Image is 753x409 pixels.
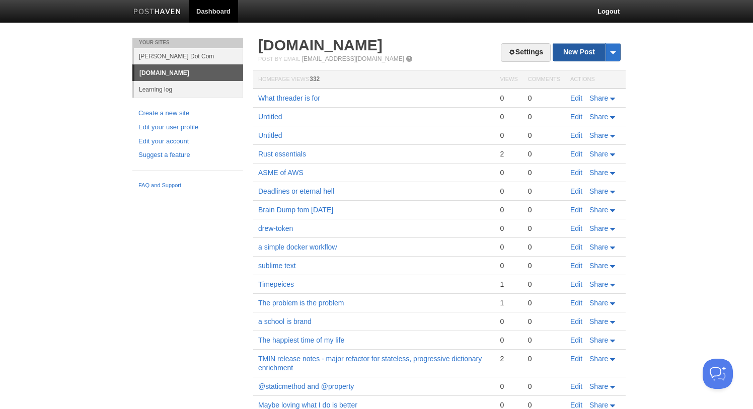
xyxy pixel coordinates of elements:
a: Suggest a feature [138,150,237,160]
a: Edit [570,94,582,102]
div: 0 [528,298,560,307]
a: [PERSON_NAME] Dot Com [134,48,243,64]
th: Homepage Views [253,70,495,89]
a: @staticmethod and @property [258,382,354,390]
a: FAQ and Support [138,181,237,190]
div: 0 [528,336,560,345]
img: Posthaven-bar [133,9,181,16]
a: Edit [570,131,582,139]
a: Edit [570,299,582,307]
a: Edit [570,169,582,177]
a: [DOMAIN_NAME] [258,37,383,53]
th: Actions [565,70,626,89]
div: 0 [500,317,517,326]
span: Share [589,382,608,390]
a: Rust essentials [258,150,306,158]
div: 0 [500,261,517,270]
div: 0 [528,205,560,214]
span: Share [589,317,608,325]
a: Edit [570,243,582,251]
a: [EMAIL_ADDRESS][DOMAIN_NAME] [302,55,404,62]
div: 0 [528,224,560,233]
th: Comments [523,70,565,89]
div: 0 [528,317,560,326]
a: Learning log [134,81,243,98]
div: 0 [500,205,517,214]
span: Share [589,280,608,288]
th: Views [495,70,522,89]
a: Edit [570,224,582,232]
a: Edit [570,336,582,344]
div: 0 [500,382,517,391]
a: Edit [570,401,582,409]
span: Share [589,94,608,102]
a: The happiest time of my life [258,336,344,344]
span: Share [589,401,608,409]
div: 0 [528,261,560,270]
a: Edit [570,187,582,195]
a: Edit [570,113,582,121]
div: 0 [528,94,560,103]
a: The problem is the problem [258,299,344,307]
span: Share [589,150,608,158]
div: 0 [500,242,517,252]
a: Deadlines or eternal hell [258,187,334,195]
a: ASME of AWS [258,169,304,177]
span: Share [589,187,608,195]
div: 0 [500,131,517,140]
span: Share [589,224,608,232]
div: 0 [500,112,517,121]
div: 0 [528,280,560,289]
a: Edit [570,206,582,214]
a: drew-token [258,224,293,232]
a: Edit [570,317,582,325]
a: Untitled [258,113,282,121]
a: What threader is for [258,94,320,102]
div: 0 [528,242,560,252]
a: Edit [570,150,582,158]
iframe: Help Scout Beacon - Open [703,359,733,389]
span: Share [589,206,608,214]
span: Share [589,299,608,307]
div: 2 [500,354,517,363]
div: 1 [500,280,517,289]
div: 0 [528,149,560,158]
a: Edit [570,382,582,390]
div: 0 [500,224,517,233]
div: 0 [528,187,560,196]
a: Untitled [258,131,282,139]
div: 0 [528,168,560,177]
div: 0 [500,94,517,103]
a: sublime text [258,262,296,270]
div: 2 [500,149,517,158]
span: Share [589,336,608,344]
div: 0 [500,168,517,177]
a: New Post [553,43,620,61]
a: Edit [570,262,582,270]
div: 0 [500,187,517,196]
a: Create a new site [138,108,237,119]
a: Edit [570,280,582,288]
div: 0 [528,131,560,140]
a: Timepeices [258,280,294,288]
span: Share [589,262,608,270]
span: Post by Email [258,56,300,62]
span: Share [589,243,608,251]
a: Settings [501,43,551,62]
a: TMIN release notes - major refactor for stateless, progressive dictionary enrichment [258,355,482,372]
span: Share [589,113,608,121]
a: Maybe loving what I do is better [258,401,357,409]
a: Edit [570,355,582,363]
span: 332 [310,75,320,83]
li: Your Sites [132,38,243,48]
span: Share [589,169,608,177]
div: 1 [500,298,517,307]
a: Edit your user profile [138,122,237,133]
a: a school is brand [258,317,312,325]
a: Edit your account [138,136,237,147]
div: 0 [528,354,560,363]
a: [DOMAIN_NAME] [134,65,243,81]
a: a simple docker workflow [258,243,337,251]
div: 0 [500,336,517,345]
div: 0 [528,112,560,121]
